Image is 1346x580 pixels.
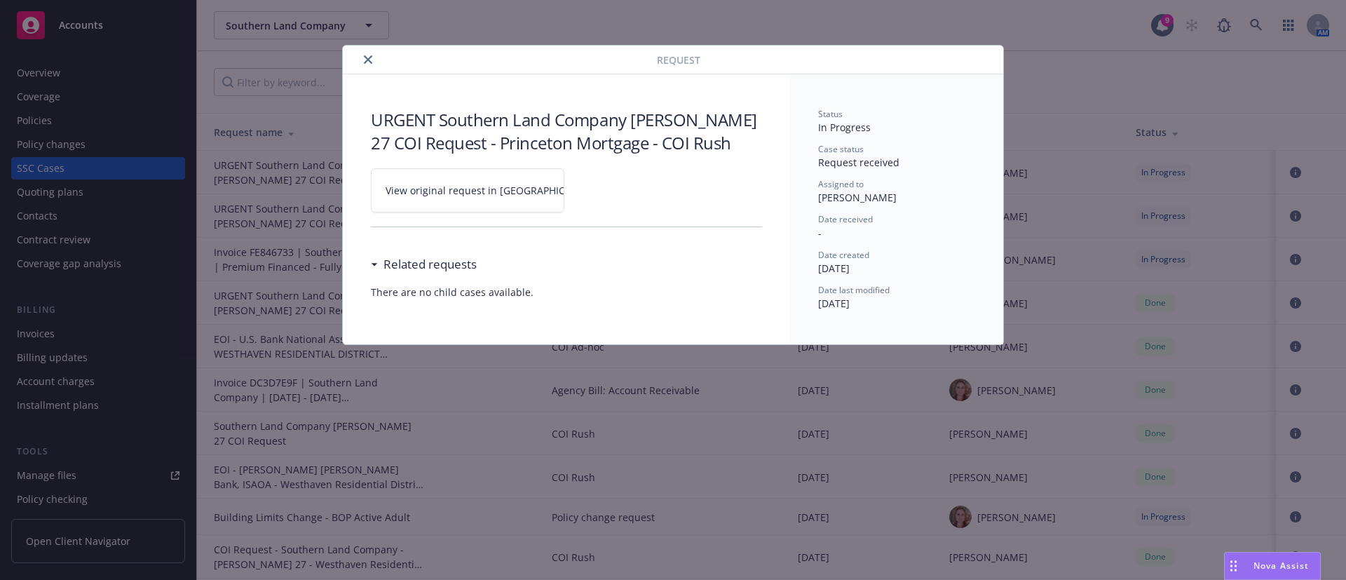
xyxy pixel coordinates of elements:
span: Case status [818,143,864,155]
div: Drag to move [1225,553,1242,579]
button: close [360,51,376,68]
span: View original request in [GEOGRAPHIC_DATA] [386,183,598,198]
span: [DATE] [818,262,850,275]
span: Date received [818,213,873,225]
span: Request received [818,156,899,169]
h3: Related requests [383,255,477,274]
span: Status [818,108,843,120]
span: Request [657,53,700,67]
span: [PERSON_NAME] [818,191,897,204]
h3: URGENT Southern Land Company [PERSON_NAME] 27 COI Request - Princeton Mortgage - COI Rush [371,108,762,154]
span: In Progress [818,121,871,134]
span: Nova Assist [1253,560,1309,572]
div: Related requests [371,255,477,274]
button: Nova Assist [1224,552,1321,580]
span: Date created [818,249,869,261]
span: There are no child cases available. [371,285,762,299]
span: Assigned to [818,178,864,190]
span: Date last modified [818,284,890,296]
span: - [818,227,822,240]
span: [DATE] [818,297,850,310]
a: View original request in [GEOGRAPHIC_DATA] [371,168,564,213]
